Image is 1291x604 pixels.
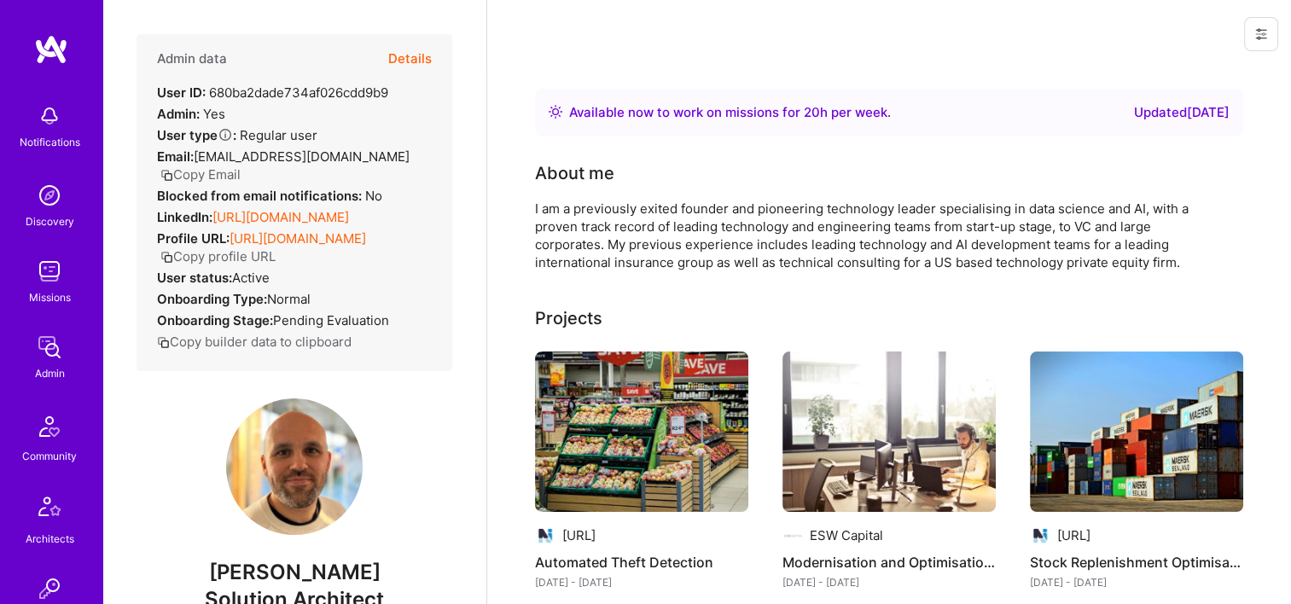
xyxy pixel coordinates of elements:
[157,84,388,102] div: 680ba2dade734af026cdd9b9
[535,573,748,591] div: [DATE] - [DATE]
[535,160,614,186] div: About me
[157,51,227,67] h4: Admin data
[1030,526,1050,546] img: Company logo
[35,364,65,382] div: Admin
[535,551,748,573] h4: Automated Theft Detection
[29,288,71,306] div: Missions
[535,200,1218,271] div: I am a previously exited founder and pioneering technology leader specialising in data science an...
[782,351,996,512] img: Modernisation and Optimisation of SaaS Business
[535,305,602,331] div: Projects
[1057,526,1090,544] div: [URL]
[226,398,363,535] img: User Avatar
[157,127,236,143] strong: User type :
[157,333,352,351] button: Copy builder data to clipboard
[810,526,883,544] div: ESW Capital
[137,560,452,585] span: [PERSON_NAME]
[32,254,67,288] img: teamwork
[157,230,230,247] strong: Profile URL:
[782,551,996,573] h4: Modernisation and Optimisation of SaaS Business
[157,209,212,225] strong: LinkedIn:
[157,336,170,349] i: icon Copy
[29,489,70,530] img: Architects
[160,169,173,182] i: icon Copy
[157,188,365,204] strong: Blocked from email notifications:
[569,102,891,123] div: Available now to work on missions for h per week .
[535,526,555,546] img: Company logo
[160,166,241,183] button: Copy Email
[157,291,267,307] strong: Onboarding Type:
[157,126,317,144] div: Regular user
[32,330,67,364] img: admin teamwork
[26,212,74,230] div: Discovery
[157,105,225,123] div: Yes
[1030,351,1243,512] img: Stock Replenishment Optimisation
[212,209,349,225] a: [URL][DOMAIN_NAME]
[535,351,748,512] img: Automated Theft Detection
[22,447,77,465] div: Community
[562,526,596,544] div: [URL]
[157,84,206,101] strong: User ID:
[34,34,68,65] img: logo
[160,251,173,264] i: icon Copy
[782,526,803,546] img: Company logo
[29,406,70,447] img: Community
[20,133,80,151] div: Notifications
[549,105,562,119] img: Availability
[804,104,820,120] span: 20
[26,530,74,548] div: Architects
[1030,551,1243,573] h4: Stock Replenishment Optimisation
[232,270,270,286] span: Active
[782,573,996,591] div: [DATE] - [DATE]
[194,148,410,165] span: [EMAIL_ADDRESS][DOMAIN_NAME]
[230,230,366,247] a: [URL][DOMAIN_NAME]
[157,148,194,165] strong: Email:
[157,270,232,286] strong: User status:
[1134,102,1230,123] div: Updated [DATE]
[157,312,273,328] strong: Onboarding Stage:
[160,247,276,265] button: Copy profile URL
[32,178,67,212] img: discovery
[273,312,389,328] span: Pending Evaluation
[388,34,432,84] button: Details
[32,99,67,133] img: bell
[1030,573,1243,591] div: [DATE] - [DATE]
[157,106,200,122] strong: Admin:
[267,291,311,307] span: normal
[157,187,382,205] div: No
[218,127,233,142] i: Help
